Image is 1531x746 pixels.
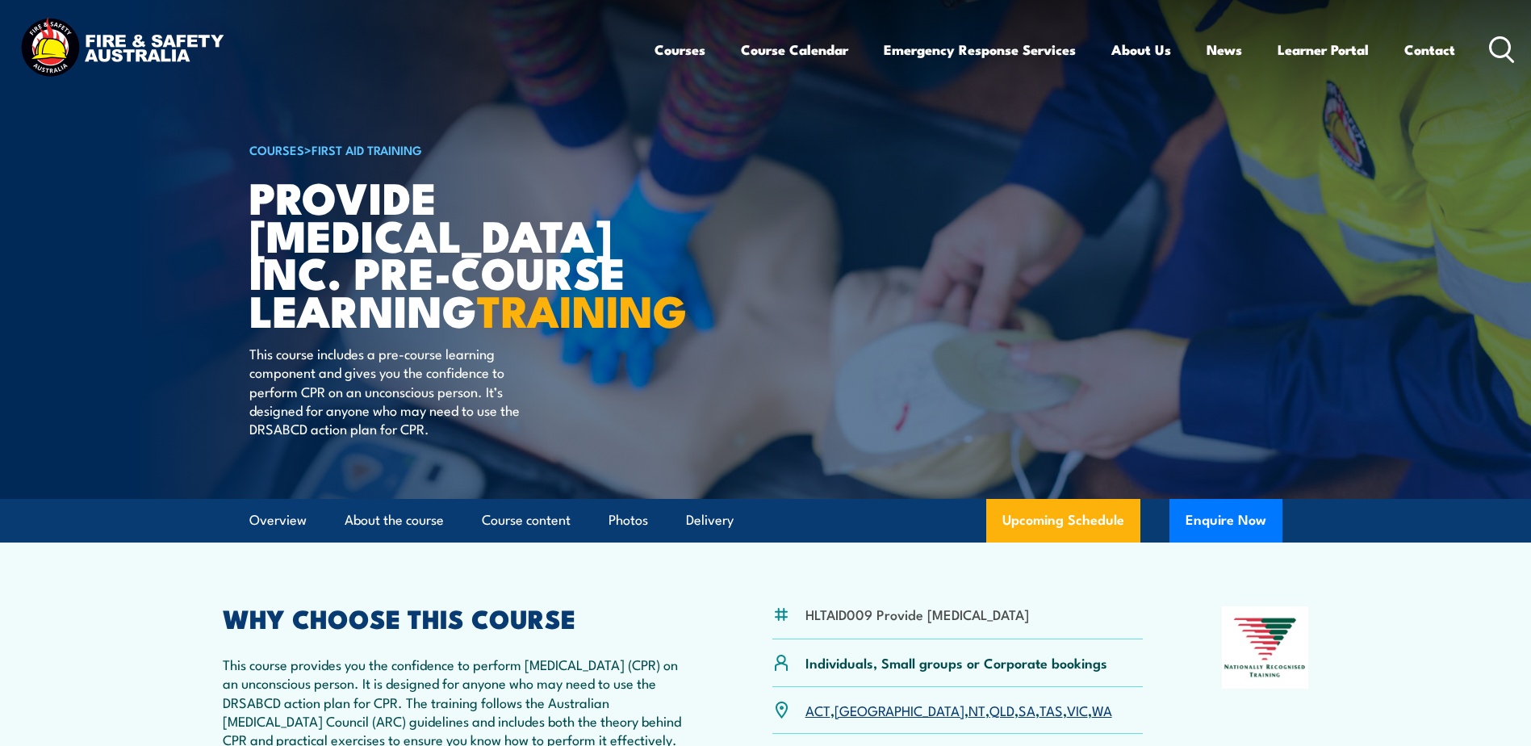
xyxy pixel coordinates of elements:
a: Delivery [686,499,734,542]
a: Photos [609,499,648,542]
strong: TRAINING [477,275,687,342]
a: NT [968,700,985,719]
a: Upcoming Schedule [986,499,1140,543]
h2: WHY CHOOSE THIS COURSE [223,606,694,629]
h6: > [249,140,648,159]
a: VIC [1067,700,1088,719]
a: About Us [1111,28,1171,71]
a: Overview [249,499,307,542]
a: QLD [989,700,1014,719]
a: About the course [345,499,444,542]
a: Courses [655,28,705,71]
button: Enquire Now [1169,499,1282,543]
a: WA [1092,700,1112,719]
a: Course content [482,499,571,542]
p: , , , , , , , [805,701,1112,719]
a: Contact [1404,28,1455,71]
img: Nationally Recognised Training logo. [1222,606,1309,689]
a: News [1207,28,1242,71]
a: SA [1019,700,1035,719]
a: First Aid Training [312,140,422,158]
a: Learner Portal [1278,28,1369,71]
p: This course includes a pre-course learning component and gives you the confidence to perform CPR ... [249,344,544,438]
a: ACT [805,700,830,719]
li: HLTAID009 Provide [MEDICAL_DATA] [805,605,1029,623]
a: Emergency Response Services [884,28,1076,71]
h1: Provide [MEDICAL_DATA] inc. Pre-course Learning [249,178,648,329]
a: [GEOGRAPHIC_DATA] [835,700,964,719]
a: TAS [1039,700,1063,719]
a: COURSES [249,140,304,158]
p: Individuals, Small groups or Corporate bookings [805,653,1107,672]
a: Course Calendar [741,28,848,71]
